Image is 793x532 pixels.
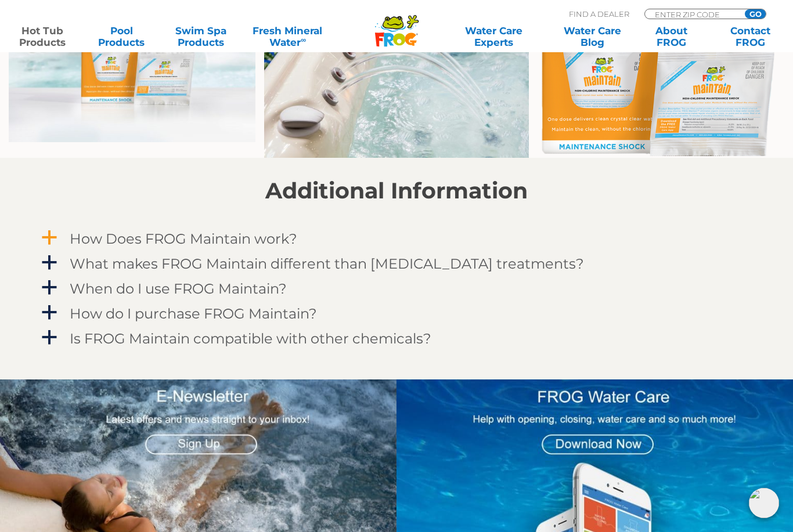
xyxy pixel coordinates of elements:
span: a [41,304,58,321]
a: PoolProducts [91,25,152,48]
h4: How do I purchase FROG Maintain? [70,306,317,321]
span: a [41,229,58,247]
h4: When do I use FROG Maintain? [70,281,287,296]
sup: ∞ [301,35,306,44]
h4: Is FROG Maintain compatible with other chemicals? [70,331,431,346]
input: Zip Code Form [654,9,732,19]
a: Swim SpaProducts [170,25,232,48]
a: a When do I use FROG Maintain? [39,278,754,299]
a: AboutFROG [641,25,702,48]
span: a [41,279,58,296]
h4: How Does FROG Maintain work? [70,231,297,247]
span: a [41,254,58,272]
a: a How Does FROG Maintain work? [39,228,754,249]
a: Hot TubProducts [12,25,73,48]
p: Find A Dealer [569,9,629,19]
a: a What makes FROG Maintain different than [MEDICAL_DATA] treatments? [39,253,754,274]
a: a How do I purchase FROG Maintain? [39,303,754,324]
img: openIcon [749,488,779,518]
input: GO [745,9,766,19]
h2: Additional Information [39,178,754,204]
a: a Is FROG Maintain compatible with other chemicals? [39,328,754,349]
a: ContactFROG [720,25,781,48]
a: Fresh MineralWater∞ [249,25,326,48]
h4: What makes FROG Maintain different than [MEDICAL_DATA] treatments? [70,256,584,272]
a: Water CareBlog [561,25,623,48]
a: Water CareExperts [444,25,543,48]
span: a [41,329,58,346]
